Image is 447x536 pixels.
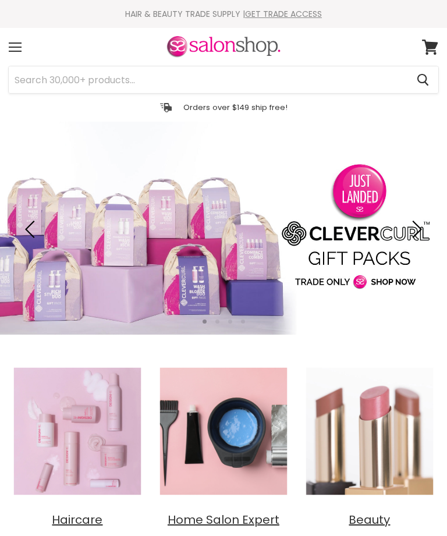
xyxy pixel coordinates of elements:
p: Orders over $149 ship free! [183,102,288,112]
a: Beauty Beauty [301,363,438,527]
form: Product [8,66,439,94]
li: Page dot 4 [241,320,245,324]
li: Page dot 3 [228,320,232,324]
img: Home Salon Expert [155,363,292,500]
button: Search [407,66,438,93]
span: Haircare [52,512,102,528]
li: Page dot 2 [215,320,219,324]
img: Haircare [9,363,146,500]
span: Beauty [349,512,390,528]
a: Home Salon Expert Home Salon Expert [155,363,292,527]
a: Haircare Haircare [9,363,146,527]
a: GET TRADE ACCESS [245,8,322,20]
button: Next [403,218,427,241]
img: Beauty [301,363,438,500]
input: Search [9,66,407,93]
button: Previous [20,218,44,241]
span: Home Salon Expert [168,512,279,528]
li: Page dot 1 [203,320,207,324]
